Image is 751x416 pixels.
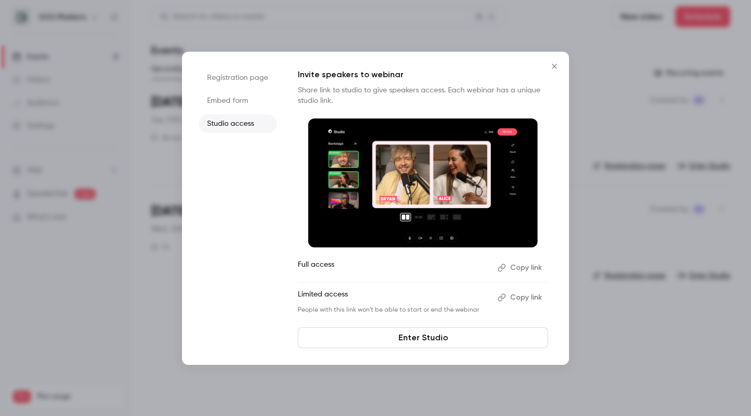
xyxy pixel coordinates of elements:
p: Limited access [298,289,489,306]
li: Embed form [199,91,277,110]
p: Full access [298,259,489,276]
li: Studio access [199,114,277,133]
button: Copy link [493,259,548,276]
button: Close [544,56,565,77]
p: Invite speakers to webinar [298,68,548,81]
img: Invite speakers to webinar [308,118,538,248]
a: Enter Studio [298,327,548,348]
button: Copy link [493,289,548,306]
li: Registration page [199,68,277,87]
p: People with this link won't be able to start or end the webinar [298,306,489,314]
p: Share link to studio to give speakers access. Each webinar has a unique studio link. [298,85,548,106]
